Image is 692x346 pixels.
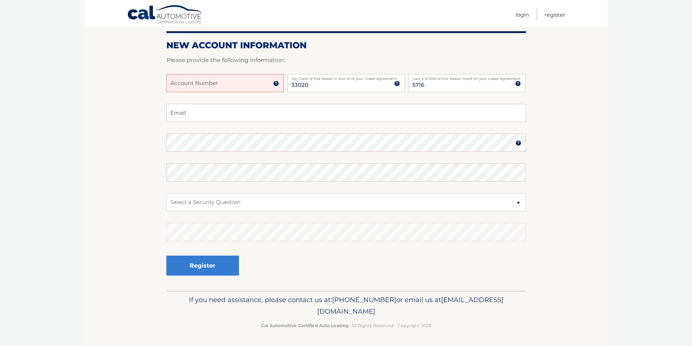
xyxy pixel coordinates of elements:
[166,55,526,65] p: Please provide the following information.
[166,40,526,51] h2: New Account Information
[332,296,396,304] span: [PHONE_NUMBER]
[287,74,405,80] label: Zip Code of first lessee in box 1b of your Lease Agreement
[171,294,521,317] p: If you need assistance, please contact us at: or email us at
[166,256,239,276] button: Register
[394,81,400,86] img: tooltip.svg
[515,81,521,86] img: tooltip.svg
[287,74,405,92] input: Zip Code
[171,322,521,329] p: - All Rights Reserved - Copyright 2025
[317,296,503,316] span: [EMAIL_ADDRESS][DOMAIN_NAME]
[127,5,203,26] a: Cal Automotive
[545,9,565,21] a: Register
[166,104,526,122] input: Email
[166,74,284,92] input: Account Number
[261,323,348,328] strong: Cal Automotive Certified Auto Leasing
[515,9,529,21] a: Login
[515,140,521,146] img: tooltip.svg
[408,74,526,80] label: Last 4 of SSN of first lessee listed on your Lease Agreement
[408,74,526,92] input: SSN or EIN (last 4 digits only)
[273,81,279,86] img: tooltip.svg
